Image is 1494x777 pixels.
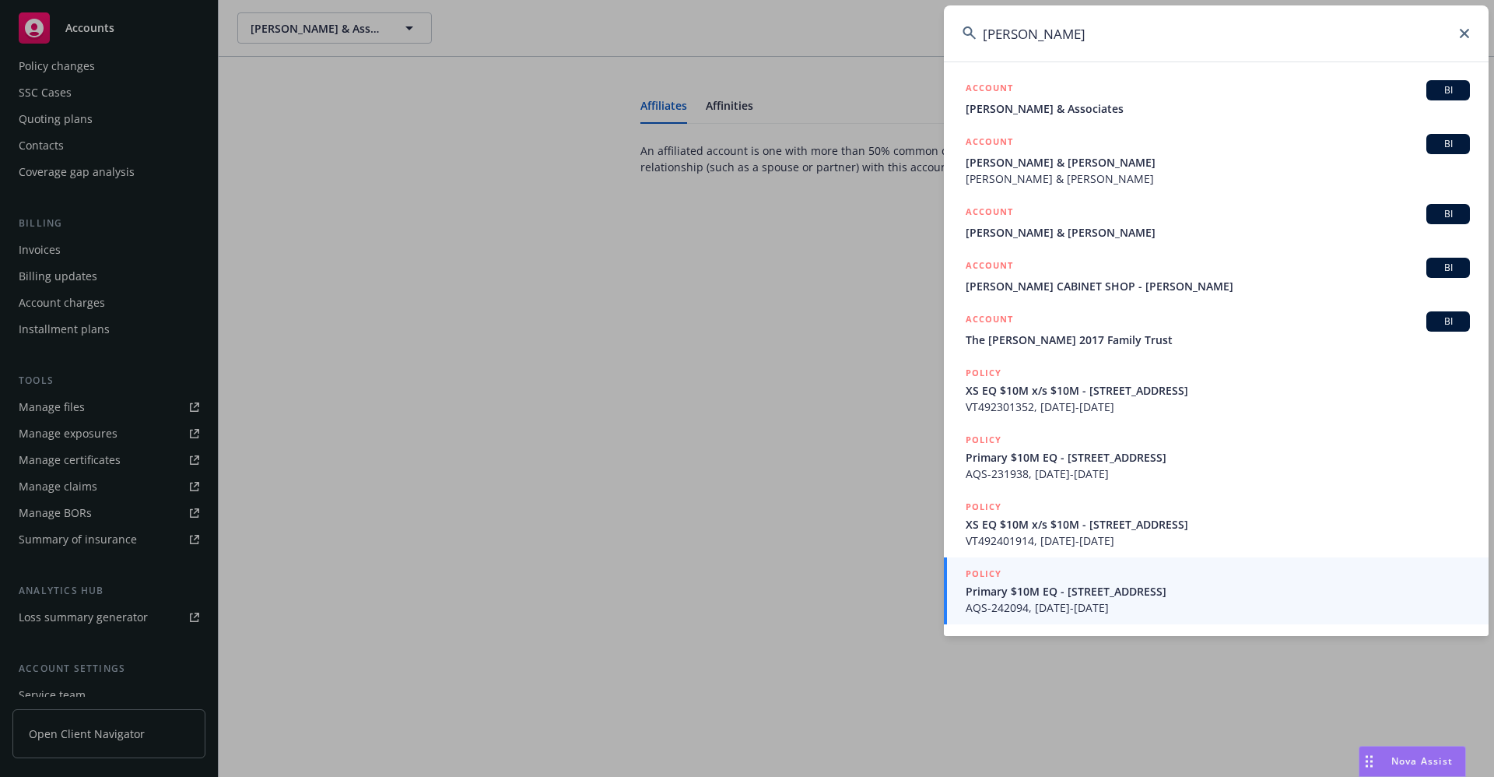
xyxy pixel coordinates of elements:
[966,204,1013,223] h5: ACCOUNT
[1433,207,1464,221] span: BI
[966,134,1013,153] h5: ACCOUNT
[966,466,1470,482] span: AQS-231938, [DATE]-[DATE]
[1433,137,1464,151] span: BI
[944,303,1489,357] a: ACCOUNTBIThe [PERSON_NAME] 2017 Family Trust
[966,100,1470,117] span: [PERSON_NAME] & Associates
[944,557,1489,624] a: POLICYPrimary $10M EQ - [STREET_ADDRESS]AQS-242094, [DATE]-[DATE]
[944,490,1489,557] a: POLICYXS EQ $10M x/s $10M - [STREET_ADDRESS]VT492401914, [DATE]-[DATE]
[966,332,1470,348] span: The [PERSON_NAME] 2017 Family Trust
[944,249,1489,303] a: ACCOUNTBI[PERSON_NAME] CABINET SHOP - [PERSON_NAME]
[1433,261,1464,275] span: BI
[966,432,1001,448] h5: POLICY
[944,72,1489,125] a: ACCOUNTBI[PERSON_NAME] & Associates
[966,311,1013,330] h5: ACCOUNT
[966,80,1013,99] h5: ACCOUNT
[1359,747,1379,776] div: Drag to move
[1433,315,1464,329] span: BI
[966,499,1001,515] h5: POLICY
[966,533,1470,549] span: VT492401914, [DATE]-[DATE]
[1359,746,1466,777] button: Nova Assist
[966,258,1013,276] h5: ACCOUNT
[944,357,1489,424] a: POLICYXS EQ $10M x/s $10M - [STREET_ADDRESS]VT492301352, [DATE]-[DATE]
[966,224,1470,241] span: [PERSON_NAME] & [PERSON_NAME]
[966,382,1470,399] span: XS EQ $10M x/s $10M - [STREET_ADDRESS]
[944,5,1489,62] input: Search...
[966,365,1001,381] h5: POLICY
[966,399,1470,415] span: VT492301352, [DATE]-[DATE]
[966,566,1001,582] h5: POLICY
[1433,83,1464,97] span: BI
[944,424,1489,490] a: POLICYPrimary $10M EQ - [STREET_ADDRESS]AQS-231938, [DATE]-[DATE]
[966,278,1470,294] span: [PERSON_NAME] CABINET SHOP - [PERSON_NAME]
[966,583,1470,599] span: Primary $10M EQ - [STREET_ADDRESS]
[966,516,1470,533] span: XS EQ $10M x/s $10M - [STREET_ADDRESS]
[966,171,1470,187] span: [PERSON_NAME] & [PERSON_NAME]
[966,449,1470,466] span: Primary $10M EQ - [STREET_ADDRESS]
[944,195,1489,249] a: ACCOUNTBI[PERSON_NAME] & [PERSON_NAME]
[966,154,1470,171] span: [PERSON_NAME] & [PERSON_NAME]
[944,125,1489,195] a: ACCOUNTBI[PERSON_NAME] & [PERSON_NAME][PERSON_NAME] & [PERSON_NAME]
[966,633,1001,649] h5: POLICY
[944,624,1489,691] a: POLICY
[1391,754,1453,768] span: Nova Assist
[966,599,1470,616] span: AQS-242094, [DATE]-[DATE]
